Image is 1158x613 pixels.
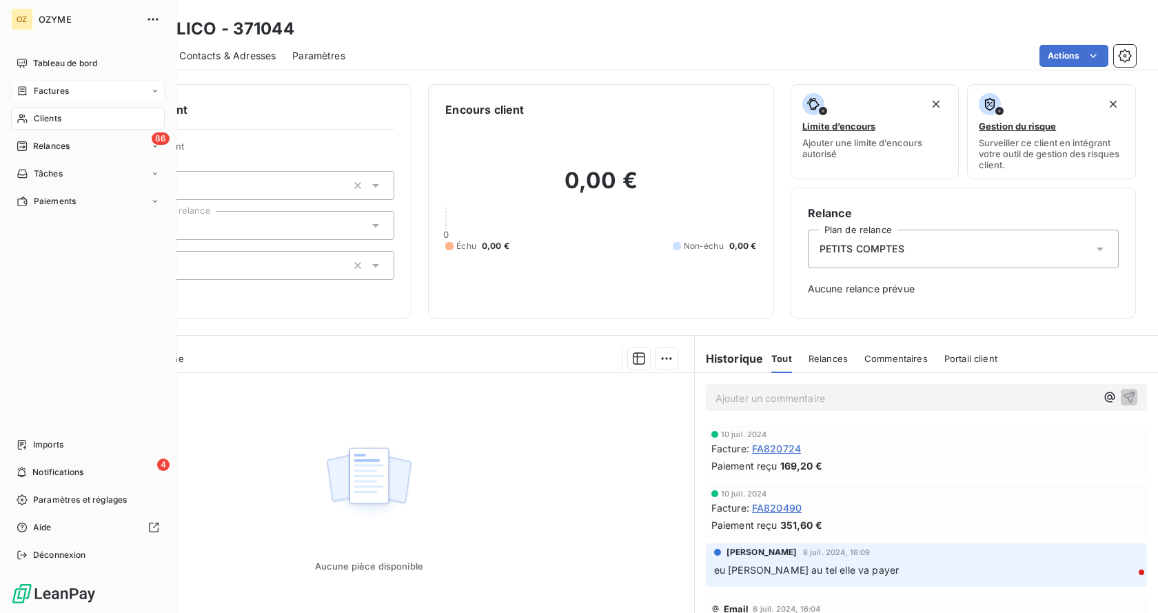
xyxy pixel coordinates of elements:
span: 10 juil. 2024 [721,490,767,498]
span: [PERSON_NAME] [727,546,798,559]
span: Tâches [34,168,63,180]
h6: Informations client [83,101,394,118]
span: 0,00 € [729,240,757,252]
span: Clients [34,112,61,125]
span: Échu [456,240,476,252]
span: Relances [809,353,848,364]
span: Paramètres et réglages [33,494,127,506]
span: 10 juil. 2024 [721,430,767,439]
h6: Relance [808,205,1119,221]
button: Limite d’encoursAjouter une limite d’encours autorisé [791,84,959,179]
img: Logo LeanPay [11,583,96,605]
h3: MABSILICO - 371044 [121,17,294,41]
span: Facture : [711,441,749,456]
span: OZYME [39,14,138,25]
span: Non-échu [684,240,724,252]
span: Propriétés Client [111,141,394,160]
span: Déconnexion [33,549,86,561]
a: Aide [11,516,165,539]
span: eu [PERSON_NAME] au tel elle va payer [714,564,900,576]
span: 0,00 € [482,240,509,252]
iframe: Intercom live chat [1111,566,1144,599]
span: Limite d’encours [802,121,875,132]
span: FA820490 [752,501,802,515]
span: Paramètres [292,49,345,63]
span: 8 juil. 2024, 16:09 [803,548,871,556]
h6: Encours client [445,101,524,118]
h2: 0,00 € [445,167,756,208]
span: 86 [152,132,170,145]
span: Factures [34,85,69,97]
span: Commentaires [864,353,928,364]
span: Tableau de bord [33,57,97,70]
span: 351,60 € [780,518,822,532]
span: Ajouter une limite d’encours autorisé [802,137,948,159]
span: Contacts & Adresses [179,49,276,63]
img: Empty state [325,440,413,525]
span: FA820724 [752,441,801,456]
span: Paiement reçu [711,459,778,473]
h6: Historique [695,350,764,367]
span: 8 juil. 2024, 16:04 [753,605,820,613]
span: Tout [771,353,792,364]
span: Facture : [711,501,749,515]
span: Relances [33,140,70,152]
span: Portail client [944,353,997,364]
span: Notifications [32,466,83,479]
span: Surveiller ce client en intégrant votre outil de gestion des risques client. [979,137,1124,170]
span: Aide [33,521,52,534]
span: Aucune relance prévue [808,282,1119,296]
span: Paiement reçu [711,518,778,532]
span: 169,20 € [780,459,822,473]
button: Actions [1039,45,1108,67]
button: Gestion du risqueSurveiller ce client en intégrant votre outil de gestion des risques client. [967,84,1136,179]
span: Imports [33,439,63,451]
span: Aucune pièce disponible [315,561,423,572]
span: Gestion du risque [979,121,1056,132]
span: Paiements [34,195,76,208]
span: 4 [157,459,170,471]
span: PETITS COMPTES [820,242,904,256]
div: OZ [11,8,33,30]
span: 0 [443,229,449,240]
